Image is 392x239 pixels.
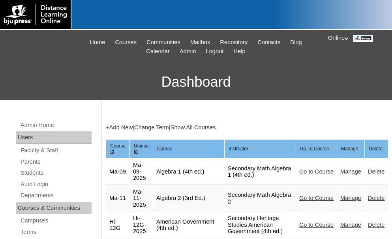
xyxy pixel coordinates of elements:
a: Terms [20,227,92,237]
a: Go to Course [299,168,334,175]
img: logo-white.png [4,4,67,25]
td: Ma-11-2025 [130,185,153,212]
h3: Dashboard [4,64,388,100]
u: Course Id [110,143,126,154]
span: Home [90,38,105,47]
span: Repository [220,38,248,47]
td: American Government (4th ed.) [153,212,224,238]
a: Help [229,47,249,56]
td: Algebra 1 (4th ed.) [153,159,224,185]
a: Parents [20,157,92,167]
u: Go To Course [300,146,329,151]
u: Manage [341,146,358,151]
div: Online [328,34,384,42]
span: Courses [115,38,137,47]
span: Blog [290,38,302,47]
td: Ma-09 [106,159,129,185]
u: Delete [369,146,383,151]
a: Manage [340,222,361,228]
a: Mailbox [186,38,214,47]
img: Online / Instructor [353,35,373,42]
a: Go to Course [299,222,334,228]
a: Campuses [20,216,92,226]
u: Instructor [229,146,248,151]
a: Manage [340,195,361,201]
a: Delete [368,168,384,175]
a: Departments [20,190,92,200]
a: Courses [111,38,141,47]
a: Show All Courses [171,124,216,131]
td: Ma-09-2025 [130,159,153,185]
div: + | | [106,123,384,132]
td: Ma-11 [106,185,129,212]
span: Logout [206,47,224,56]
span: Help [233,47,245,56]
a: Delete [368,195,384,201]
a: Auto Login [20,179,92,189]
td: Secondary Math Algebra 1 (4th ed.) [225,159,296,185]
td: Hi-12G-2025 [130,212,153,238]
a: Contacts [253,38,284,47]
span: Communities [146,38,180,47]
span: Admin [180,47,196,56]
div: Users [16,131,92,144]
td: Algebra 2 (3rd Ed.) [153,185,224,212]
td: Secondary Heritage Studies American Government (4th ed.) [225,212,296,238]
a: Home [86,38,109,47]
a: Blog [286,38,306,47]
a: Communities [143,38,184,47]
a: Admin Home [20,120,92,130]
a: Faculty & Staff [20,146,92,155]
a: Logout [202,47,228,56]
a: Manage [340,168,361,175]
a: Admin [176,47,200,56]
u: Course [157,146,173,151]
span: Mailbox [190,38,210,47]
td: Secondary Math Algebra 2 [225,185,296,212]
div: Courses & Communities [16,202,92,215]
a: Calendar [142,47,173,56]
a: Delete [368,222,384,228]
u: Unique Id [134,143,149,154]
span: Calendar [146,47,169,56]
span: Contacts [257,38,280,47]
a: Go to Course [299,195,334,201]
td: Hi-12G [106,212,129,238]
a: Repository [216,38,251,47]
a: Students [20,168,92,178]
a: Add New [109,124,133,131]
a: Change Term [134,124,169,131]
